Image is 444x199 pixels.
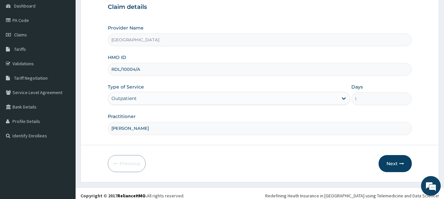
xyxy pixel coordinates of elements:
span: Tariff Negotiation [14,75,48,81]
button: Next [379,155,412,172]
label: HMO ID [108,54,126,61]
img: d_794563401_company_1708531726252_794563401 [12,33,27,49]
label: Provider Name [108,25,144,31]
label: Practitioner [108,113,136,120]
span: Claims [14,32,27,38]
span: Dashboard [14,3,35,9]
div: Redefining Heath Insurance in [GEOGRAPHIC_DATA] using Telemedicine and Data Science! [265,192,439,199]
span: We're online! [38,58,91,125]
span: Tariffs [14,46,26,52]
div: Outpatient [111,95,137,102]
label: Type of Service [108,84,144,90]
input: Enter HMO ID [108,63,412,76]
div: Chat with us now [34,37,110,45]
div: Minimize live chat window [108,3,124,19]
label: Days [351,84,363,90]
input: Enter Name [108,122,412,135]
a: RelianceHMO [117,193,146,199]
textarea: Type your message and hit 'Enter' [3,131,125,154]
strong: Copyright © 2017 . [81,193,147,199]
h3: Claim details [108,4,412,11]
button: Previous [108,155,146,172]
